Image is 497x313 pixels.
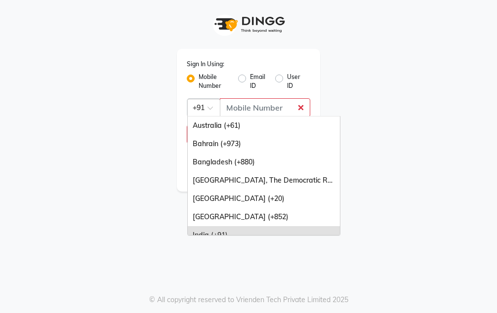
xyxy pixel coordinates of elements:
img: logo1.svg [209,10,288,39]
div: Bangladesh (+880) [188,153,340,171]
label: Sign In Using: [187,60,224,69]
ng-dropdown-panel: Options list [187,116,340,235]
label: User ID [287,73,302,90]
input: Username [187,125,288,144]
div: [GEOGRAPHIC_DATA] (+20) [188,190,340,208]
div: India (+91) [188,226,340,244]
div: Bahrain (+973) [188,135,340,153]
div: [GEOGRAPHIC_DATA], The Democratic Republic Of The (+243) [188,171,340,190]
label: Mobile Number [199,73,230,90]
div: Australia (+61) [188,117,340,135]
input: Username [220,98,310,117]
label: Email ID [250,73,267,90]
div: [GEOGRAPHIC_DATA] (+852) [188,208,340,226]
